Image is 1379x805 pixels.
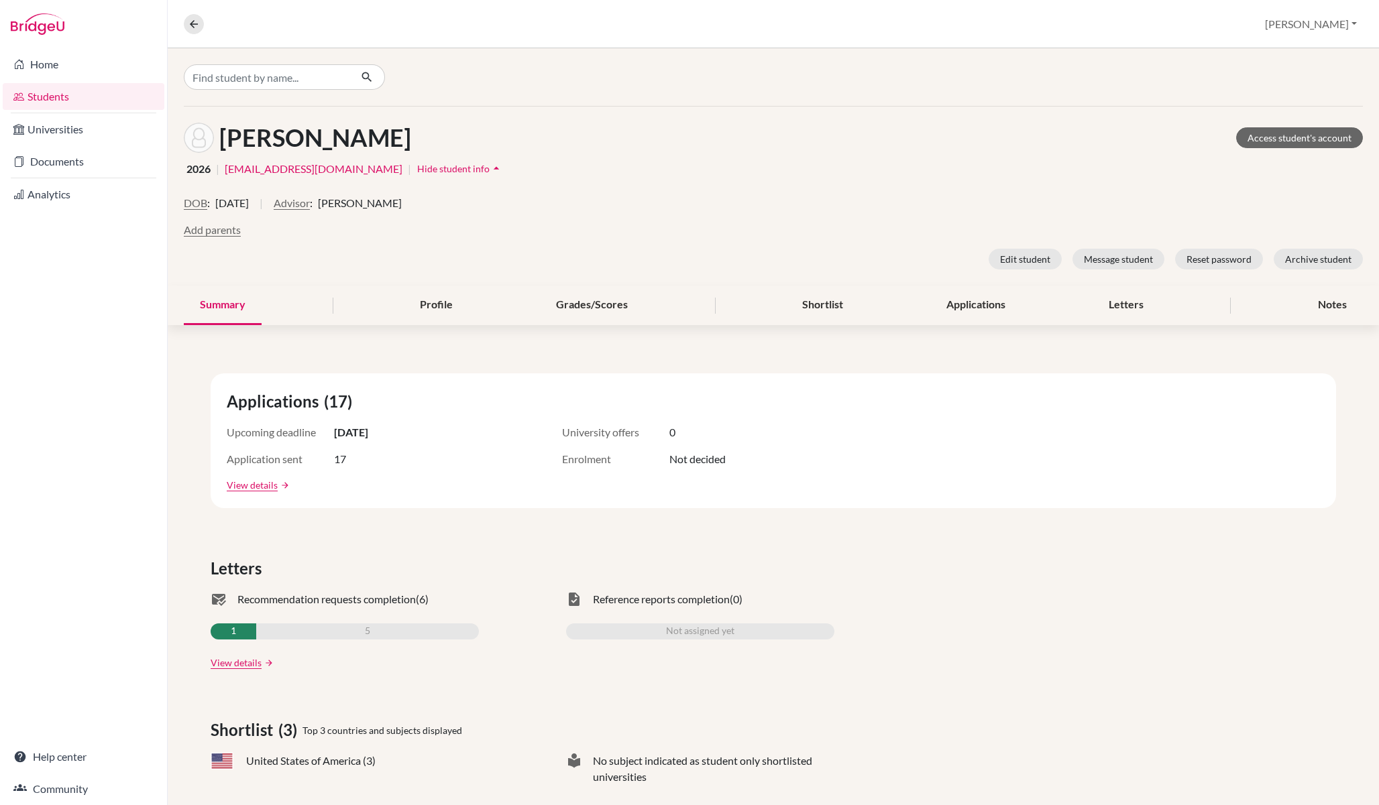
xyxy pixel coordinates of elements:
button: Edit student [989,249,1062,269]
span: | [216,161,219,177]
div: Shortlist [786,286,859,325]
span: Reference reports completion [593,591,730,607]
a: View details [227,478,278,492]
span: Shortlist [211,718,278,742]
a: Help center [3,743,164,770]
a: Home [3,51,164,78]
span: (3) [278,718,302,742]
a: Universities [3,116,164,143]
span: Enrolment [562,451,669,467]
span: No subject indicated as student only shortlisted universities [593,753,834,785]
button: Advisor [274,195,310,211]
a: View details [211,656,262,670]
a: arrow_forward [278,481,290,490]
a: Analytics [3,181,164,208]
span: task [566,591,582,607]
span: Not assigned yet [666,623,734,639]
a: Documents [3,148,164,175]
i: arrow_drop_up [490,162,503,175]
div: Profile [404,286,469,325]
button: DOB [184,195,207,211]
div: Grades/Scores [540,286,644,325]
span: Hide student info [417,163,490,174]
button: Reset password [1175,249,1263,269]
span: Not decided [669,451,726,467]
button: Hide student infoarrow_drop_up [417,158,504,179]
div: Notes [1302,286,1363,325]
div: Letters [1093,286,1160,325]
img: Athena Varde's avatar [184,123,214,153]
span: 2026 [186,161,211,177]
span: Recommendation requests completion [237,591,416,607]
button: Add parents [184,222,241,238]
span: Upcoming deadline [227,424,334,440]
a: Students [3,83,164,110]
span: | [408,161,411,177]
span: Applications [227,389,324,414]
img: Bridge-U [11,13,64,35]
button: [PERSON_NAME] [1259,11,1363,37]
span: mark_email_read [211,591,227,607]
a: Community [3,776,164,802]
input: Find student by name... [184,64,350,90]
a: [EMAIL_ADDRESS][DOMAIN_NAME] [225,161,402,177]
span: United States of America (3) [246,753,376,769]
span: University offers [562,424,669,440]
span: (6) [416,591,429,607]
button: Message student [1072,249,1164,269]
div: Summary [184,286,262,325]
span: 1 [231,623,236,639]
span: (0) [730,591,742,607]
span: US [211,753,233,769]
span: : [310,195,313,211]
span: Letters [211,556,267,580]
span: local_library [566,753,582,785]
span: [DATE] [334,424,368,440]
span: [PERSON_NAME] [318,195,402,211]
span: 5 [365,623,370,639]
span: Top 3 countries and subjects displayed [302,723,462,737]
span: | [260,195,263,222]
h1: [PERSON_NAME] [219,123,411,152]
a: Access student's account [1236,127,1363,148]
span: Application sent [227,451,334,467]
span: [DATE] [215,195,249,211]
span: 0 [669,424,675,440]
span: : [207,195,210,211]
a: arrow_forward [262,658,274,668]
span: 17 [334,451,346,467]
button: Archive student [1274,249,1363,269]
span: (17) [324,389,357,414]
div: Applications [930,286,1022,325]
